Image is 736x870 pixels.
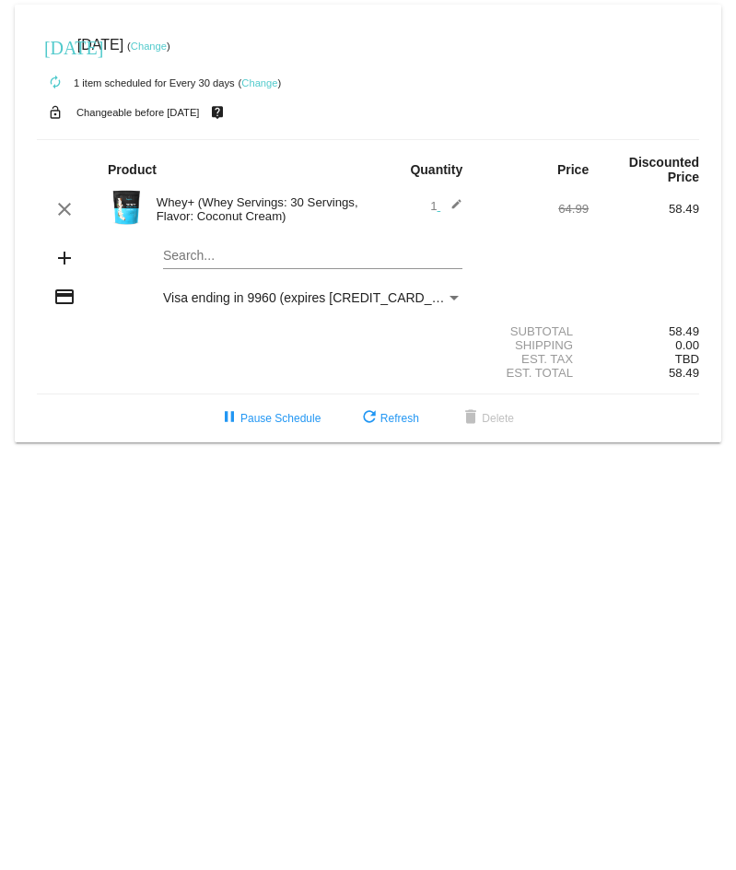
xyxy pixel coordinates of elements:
[669,366,699,380] span: 58.49
[163,290,472,305] span: Visa ending in 9960 (expires [CREDIT_CARD_DATA])
[478,366,589,380] div: Est. Total
[460,407,482,429] mat-icon: delete
[358,412,419,425] span: Refresh
[239,77,282,88] small: ( )
[410,162,462,177] strong: Quantity
[440,198,462,220] mat-icon: edit
[163,249,462,264] input: Search...
[218,412,321,425] span: Pause Schedule
[163,290,462,305] mat-select: Payment Method
[131,41,167,52] a: Change
[204,402,335,435] button: Pause Schedule
[344,402,434,435] button: Refresh
[218,407,240,429] mat-icon: pause
[460,412,514,425] span: Delete
[478,338,589,352] div: Shipping
[108,162,157,177] strong: Product
[557,162,589,177] strong: Price
[241,77,277,88] a: Change
[147,195,368,223] div: Whey+ (Whey Servings: 30 Servings, Flavor: Coconut Cream)
[44,100,66,124] mat-icon: lock_open
[76,107,200,118] small: Changeable before [DATE]
[53,286,76,308] mat-icon: credit_card
[629,155,699,184] strong: Discounted Price
[589,202,699,216] div: 58.49
[44,35,66,57] mat-icon: [DATE]
[358,407,380,429] mat-icon: refresh
[430,199,462,213] span: 1
[675,352,699,366] span: TBD
[127,41,170,52] small: ( )
[589,324,699,338] div: 58.49
[478,202,589,216] div: 64.99
[675,338,699,352] span: 0.00
[108,189,145,226] img: Image-1l-Whey-2lb-Coconut-Cream-Pie-1000x1000-1.png
[478,352,589,366] div: Est. Tax
[445,402,529,435] button: Delete
[478,324,589,338] div: Subtotal
[37,77,235,88] small: 1 item scheduled for Every 30 days
[53,247,76,269] mat-icon: add
[206,100,228,124] mat-icon: live_help
[44,72,66,94] mat-icon: autorenew
[53,198,76,220] mat-icon: clear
